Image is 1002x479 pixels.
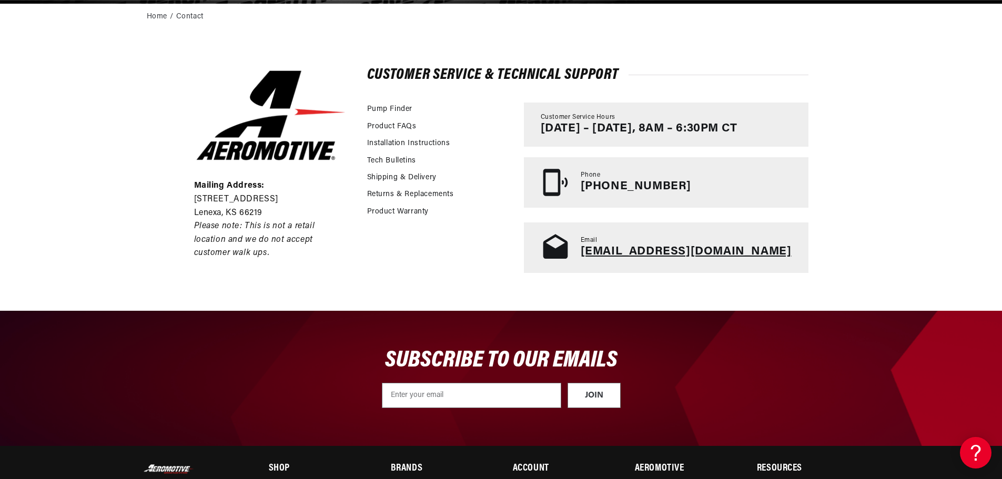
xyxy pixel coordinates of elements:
a: Contact [176,11,204,23]
p: Lenexa, KS 66219 [194,207,348,220]
strong: Mailing Address: [194,181,265,190]
a: Product FAQs [367,121,417,133]
span: Email [581,236,598,245]
a: [EMAIL_ADDRESS][DOMAIN_NAME] [581,246,792,258]
p: [STREET_ADDRESS] [194,193,348,207]
a: Installation Instructions [367,138,450,149]
p: [PHONE_NUMBER] [581,180,691,193]
nav: breadcrumbs [147,11,856,23]
button: JOIN [568,383,621,408]
span: Phone [581,171,601,180]
span: Customer Service Hours [541,113,615,122]
p: [DATE] – [DATE], 8AM – 6:30PM CT [541,122,737,136]
input: Enter your email [382,383,561,408]
span: SUBSCRIBE TO OUR EMAILS [385,349,618,372]
a: Phone [PHONE_NUMBER] [524,157,808,208]
em: Please note: This is not a retail location and we do not accept customer walk ups. [194,222,315,257]
a: Tech Bulletins [367,155,416,167]
a: Pump Finder [367,104,413,115]
a: Home [147,11,167,23]
a: Returns & Replacements [367,189,454,200]
a: Shipping & Delivery [367,172,437,184]
a: Product Warranty [367,206,429,218]
img: Aeromotive [143,464,195,474]
h2: Customer Service & Technical Support [367,68,808,81]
